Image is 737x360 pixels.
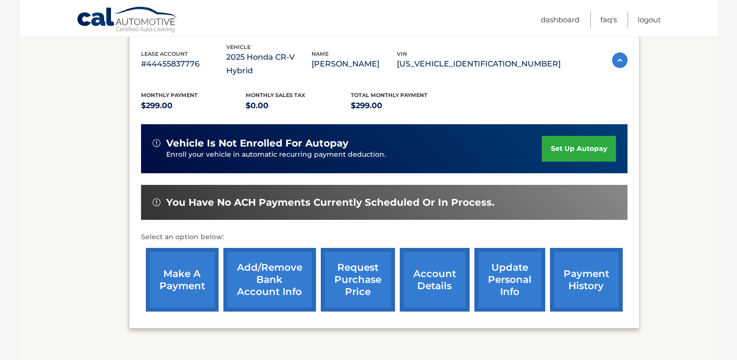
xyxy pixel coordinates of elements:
[246,92,305,98] span: Monthly sales Tax
[312,57,397,71] p: [PERSON_NAME]
[226,50,312,78] p: 2025 Honda CR-V Hybrid
[166,149,542,160] p: Enroll your vehicle in automatic recurring payment deduction.
[166,137,348,149] span: vehicle is not enrolled for autopay
[351,92,427,98] span: Total Monthly Payment
[141,99,246,113] p: $299.00
[351,99,456,113] p: $299.00
[321,248,395,311] a: request purchase price
[153,139,160,147] img: alert-white.svg
[474,248,545,311] a: update personal info
[146,248,219,311] a: make a payment
[400,248,470,311] a: account details
[397,57,561,71] p: [US_VEHICLE_IDENTIFICATION_NUMBER]
[77,6,178,34] a: Cal Automotive
[166,196,494,209] span: You have no ACH payments currently scheduled or in process.
[397,50,407,57] span: vin
[612,52,627,68] img: accordion-active.svg
[141,57,226,71] p: #44455837776
[153,198,160,206] img: alert-white.svg
[141,92,198,98] span: Monthly Payment
[541,12,580,28] a: Dashboard
[223,248,316,311] a: Add/Remove bank account info
[600,12,617,28] a: FAQ's
[638,12,661,28] a: Logout
[550,248,623,311] a: payment history
[226,44,251,50] span: vehicle
[141,231,627,243] p: Select an option below:
[141,50,188,57] span: lease account
[246,99,351,113] p: $0.00
[312,50,329,57] span: name
[542,136,615,162] a: set up autopay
